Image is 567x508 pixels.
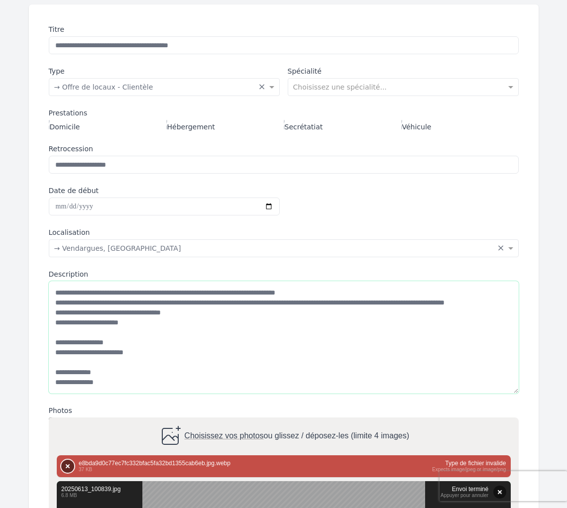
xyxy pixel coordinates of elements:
label: Photos [49,406,519,415]
label: Titre [49,24,519,34]
label: Date de début [49,186,280,196]
div: ou glissez / déposez-les (limite 4 images) [158,424,409,448]
input: Véhicule [401,120,402,129]
span: Choisissez vos photos [184,432,263,440]
label: Secrétatiat [284,120,323,132]
label: Véhicule [401,120,432,132]
iframe: reCAPTCHA [440,471,567,501]
label: Type [49,66,280,76]
span: Clear all [497,243,506,253]
label: Hébergement [166,120,215,132]
div: Prestations [49,108,519,118]
label: Domicile [49,120,80,132]
label: Retrocession [49,144,519,154]
input: Secrétatiat [284,120,285,129]
span: Clear all [258,82,267,92]
label: Description [49,269,519,279]
input: Hébergement [166,120,167,129]
label: Spécialité [288,66,519,76]
input: Domicile [49,120,50,129]
label: Localisation [49,227,519,237]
